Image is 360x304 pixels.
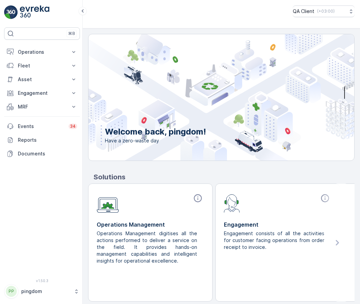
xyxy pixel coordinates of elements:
a: Documents [4,147,80,161]
button: Engagement [4,86,80,100]
a: Events34 [4,119,80,133]
p: Solutions [94,172,355,182]
p: Welcome back, pingdom! [105,126,206,137]
div: PP [6,286,17,297]
p: Operations Management [97,220,204,229]
p: pingdom [21,288,70,295]
p: Operations [18,49,66,55]
button: QA Client(+03:00) [293,5,355,17]
img: module-icon [224,193,240,213]
img: module-icon [97,193,119,213]
button: PPpingdom [4,284,80,299]
p: Fleet [18,62,66,69]
p: ( +03:00 ) [317,9,335,14]
p: Asset [18,76,66,83]
p: Reports [18,137,77,143]
p: Engagement [18,90,66,97]
img: city illustration [58,34,354,161]
p: Engagement [224,220,331,229]
img: logo_light-DOdMpM7g.png [20,5,49,19]
a: Reports [4,133,80,147]
span: v 1.50.3 [4,279,80,283]
button: Fleet [4,59,80,73]
p: 34 [70,124,76,129]
p: QA Client [293,8,314,15]
span: Have a zero-waste day [105,137,206,144]
p: Operations Management digitises all the actions performed to deliver a service on the field. It p... [97,230,199,264]
p: Engagement consists of all the activities for customer facing operations from order receipt to in... [224,230,326,251]
p: Documents [18,150,77,157]
button: Operations [4,45,80,59]
p: Events [18,123,64,130]
button: MRF [4,100,80,114]
button: Asset [4,73,80,86]
p: MRF [18,103,66,110]
p: ⌘B [68,31,75,36]
img: logo [4,5,18,19]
